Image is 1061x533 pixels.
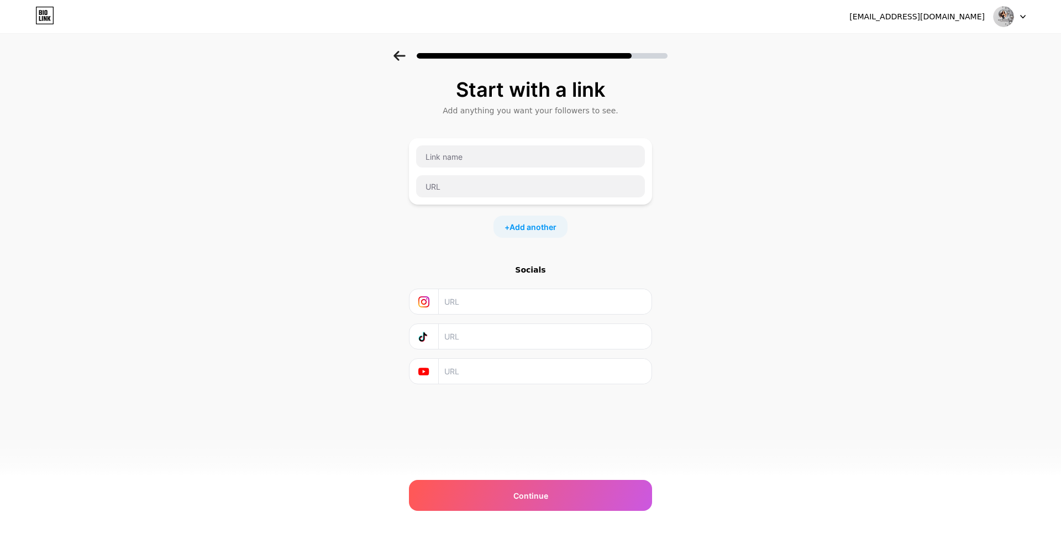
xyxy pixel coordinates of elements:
[444,289,645,314] input: URL
[416,145,645,168] input: Link name
[416,175,645,197] input: URL
[444,324,645,349] input: URL
[493,216,568,238] div: +
[513,490,548,501] span: Continue
[849,11,985,23] div: [EMAIL_ADDRESS][DOMAIN_NAME]
[414,79,647,101] div: Start with a link
[993,6,1014,27] img: hvoshevs
[414,105,647,116] div: Add anything you want your followers to see.
[444,359,645,384] input: URL
[409,264,652,275] div: Socials
[510,221,556,233] span: Add another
